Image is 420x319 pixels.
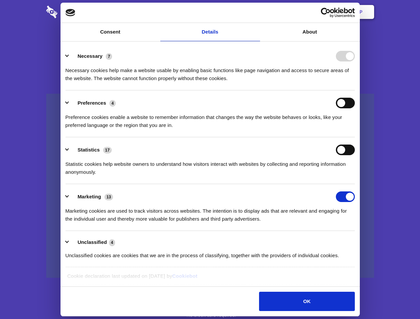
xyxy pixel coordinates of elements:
a: Consent [61,23,160,41]
a: Cookiebot [172,273,198,279]
a: Details [160,23,260,41]
a: About [260,23,360,41]
span: 17 [103,147,112,154]
h4: Auto-redaction of sensitive data, encrypted data sharing and self-destructing private chats. Shar... [46,60,374,82]
div: Marketing cookies are used to track visitors across websites. The intention is to display ads tha... [66,202,355,223]
label: Statistics [77,147,100,153]
label: Preferences [77,100,106,106]
a: Pricing [195,2,224,22]
div: Unclassified cookies are cookies that we are in the process of classifying, together with the pro... [66,247,355,260]
button: OK [259,292,354,311]
button: Marketing (13) [66,191,117,202]
button: Statistics (17) [66,145,116,155]
h1: Eliminate Slack Data Loss. [46,30,374,54]
span: 4 [109,239,115,246]
button: Preferences (4) [66,98,120,108]
label: Marketing [77,194,101,199]
iframe: Drift Widget Chat Controller [387,286,412,311]
a: Usercentrics Cookiebot - opens in a new window [297,8,355,18]
span: 4 [109,100,116,107]
img: logo [66,9,75,16]
div: Preference cookies enable a website to remember information that changes the way the website beha... [66,108,355,129]
img: logo-wordmark-white-trans-d4663122ce5f474addd5e946df7df03e33cb6a1c49d2221995e7729f52c070b2.svg [46,6,103,18]
a: Contact [270,2,300,22]
div: Cookie declaration last updated on [DATE] by [62,272,358,285]
button: Necessary (7) [66,51,116,61]
div: Necessary cookies help make a website usable by enabling basic functions like page navigation and... [66,61,355,82]
button: Unclassified (4) [66,238,119,247]
label: Necessary [77,53,102,59]
span: 7 [106,53,112,60]
span: 13 [104,194,113,200]
a: Login [302,2,331,22]
div: Statistic cookies help website owners to understand how visitors interact with websites by collec... [66,155,355,176]
a: Wistia video thumbnail [46,94,374,278]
